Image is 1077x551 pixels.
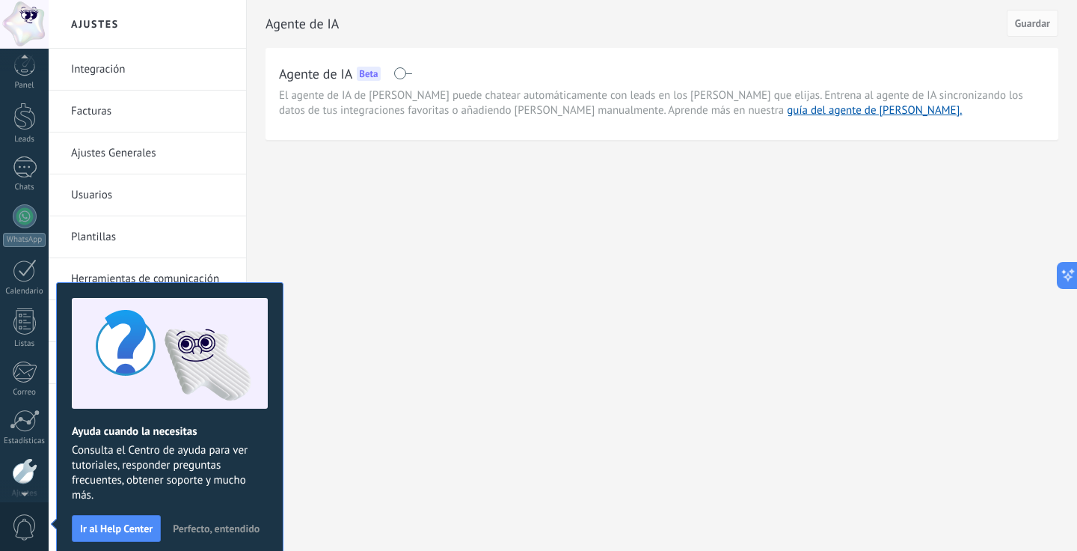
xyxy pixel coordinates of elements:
[3,233,46,247] div: WhatsApp
[3,135,46,144] div: Leads
[1007,10,1058,37] button: Guardar
[173,523,260,534] span: Perfecto, entendido
[80,523,153,534] span: Ir al Help Center
[71,174,231,216] a: Usuarios
[279,64,352,83] h2: Agente de IA
[71,91,231,133] a: Facturas
[3,287,46,296] div: Calendario
[71,49,231,91] a: Integración
[279,88,1045,118] span: El agente de IA de [PERSON_NAME] puede chatear automáticamente con leads en los [PERSON_NAME] que...
[357,67,380,81] div: Beta
[3,81,46,91] div: Panel
[3,183,46,192] div: Chats
[49,49,246,91] li: Integración
[266,9,1007,39] h2: Agente de IA
[71,133,231,174] a: Ajustes Generales
[787,103,962,118] a: guía del agente de [PERSON_NAME].
[49,174,246,216] li: Usuarios
[49,258,246,300] li: Herramientas de comunicación
[49,91,246,133] li: Facturas
[49,216,246,258] li: Plantillas
[72,443,268,503] span: Consulta el Centro de ayuda para ver tutoriales, responder preguntas frecuentes, obtener soporte ...
[3,388,46,398] div: Correo
[72,424,268,439] h2: Ayuda cuando la necesitas
[71,258,231,300] a: Herramientas de comunicación
[71,216,231,258] a: Plantillas
[72,515,161,542] button: Ir al Help Center
[3,436,46,446] div: Estadísticas
[166,517,266,540] button: Perfecto, entendido
[49,133,246,174] li: Ajustes Generales
[1015,18,1050,28] span: Guardar
[3,339,46,349] div: Listas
